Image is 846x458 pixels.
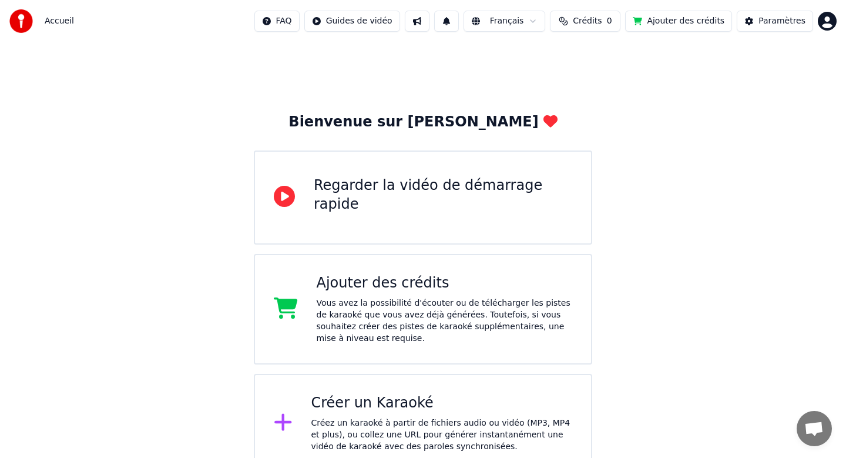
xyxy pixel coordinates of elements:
div: Regarder la vidéo de démarrage rapide [314,176,572,214]
nav: breadcrumb [45,15,74,27]
img: youka [9,9,33,33]
button: FAQ [254,11,300,32]
button: Ajouter des crédits [625,11,732,32]
div: Paramètres [758,15,805,27]
div: Créez un karaoké à partir de fichiers audio ou vidéo (MP3, MP4 et plus), ou collez une URL pour g... [311,417,573,453]
div: Ajouter des crédits [317,274,573,293]
span: Crédits [573,15,602,27]
a: Ouvrir le chat [797,411,832,446]
span: 0 [607,15,612,27]
button: Crédits0 [550,11,620,32]
div: Créer un Karaoké [311,394,573,413]
div: Vous avez la possibilité d'écouter ou de télécharger les pistes de karaoké que vous avez déjà gén... [317,297,573,345]
button: Guides de vidéo [304,11,400,32]
div: Bienvenue sur [PERSON_NAME] [288,113,557,132]
button: Paramètres [737,11,813,32]
span: Accueil [45,15,74,27]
